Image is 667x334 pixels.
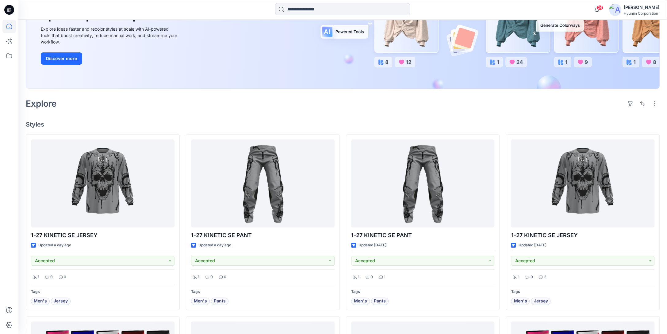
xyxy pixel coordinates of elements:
[534,298,548,305] span: Jersey
[191,289,335,295] p: Tags
[358,242,386,249] p: Updated [DATE]
[351,231,495,240] p: 1-27 KINETIC SE PANT
[26,121,660,128] h4: Styles
[511,231,654,240] p: 1-27 KINETIC SE JERSEY
[596,5,603,10] span: 24
[31,231,174,240] p: 1-27 KINETIC SE JERSEY
[41,52,179,65] a: Discover more
[50,274,53,280] p: 0
[384,274,385,280] p: 1
[544,274,546,280] p: 2
[624,4,659,11] div: [PERSON_NAME]
[351,139,495,227] a: 1-27 KINETIC SE PANT
[210,274,213,280] p: 0
[511,139,654,227] a: 1-27 KINETIC SE JERSEY
[64,274,66,280] p: 0
[41,26,179,45] div: Explore ideas faster and recolor styles at scale with AI-powered tools that boost creativity, red...
[38,242,71,249] p: Updated a day ago
[518,242,546,249] p: Updated [DATE]
[224,274,226,280] p: 0
[518,274,519,280] p: 1
[514,298,527,305] span: Men's
[624,11,659,16] div: Hyunjin Corporation
[191,231,335,240] p: 1-27 KINETIC SE PANT
[26,99,57,108] h2: Explore
[370,274,373,280] p: 0
[214,298,226,305] span: Pants
[609,4,621,16] img: avatar
[198,242,231,249] p: Updated a day ago
[191,139,335,227] a: 1-27 KINETIC SE PANT
[34,298,47,305] span: Men's
[511,289,654,295] p: Tags
[351,289,495,295] p: Tags
[41,52,82,65] button: Discover more
[38,274,39,280] p: 1
[358,274,359,280] p: 1
[54,298,68,305] span: Jersey
[530,274,533,280] p: 0
[198,274,199,280] p: 1
[194,298,207,305] span: Men's
[31,139,174,227] a: 1-27 KINETIC SE JERSEY
[31,289,174,295] p: Tags
[354,298,367,305] span: Men's
[374,298,386,305] span: Pants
